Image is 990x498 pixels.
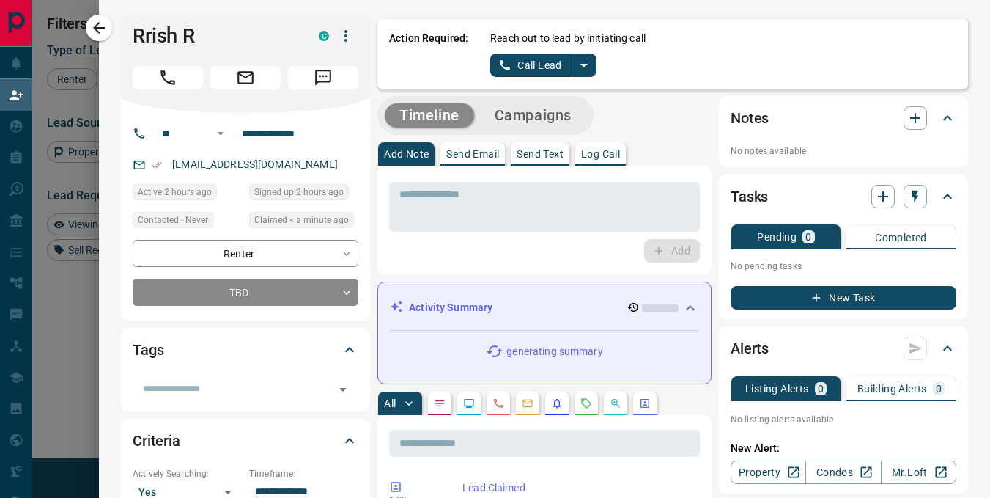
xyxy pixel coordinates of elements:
h2: Tags [133,338,163,362]
h1: Rrish R [133,24,297,48]
p: Action Required: [389,31,468,77]
p: Add Note [384,149,429,159]
p: Send Email [446,149,499,159]
button: Open [333,379,353,400]
div: split button [490,54,596,77]
div: Renter [133,240,358,267]
p: Pending [757,232,797,242]
button: Timeline [385,103,474,128]
button: Call Lead [490,54,572,77]
p: Lead Claimed [462,480,694,496]
h2: Criteria [133,429,180,453]
div: condos.ca [319,31,329,41]
svg: Lead Browsing Activity [463,398,475,409]
p: generating summary [506,344,602,359]
span: Message [288,66,358,89]
div: TBD [133,279,358,306]
div: Fri Sep 12 2025 [133,184,242,205]
svg: Requests [580,398,592,409]
p: Log Call [581,149,620,159]
p: Send Text [517,149,564,159]
span: Contacted - Never [138,213,208,227]
div: Fri Sep 12 2025 [249,184,358,205]
p: Activity Summary [409,300,492,315]
p: Timeframe: [249,467,358,480]
a: [EMAIL_ADDRESS][DOMAIN_NAME] [172,158,338,170]
p: No notes available [731,144,956,158]
h2: Alerts [731,337,769,360]
button: Open [212,125,229,142]
span: Active 2 hours ago [138,185,212,199]
h2: Notes [731,106,769,130]
p: Building Alerts [857,384,927,394]
a: Condos [805,461,881,484]
svg: Emails [522,398,533,409]
p: Listing Alerts [745,384,809,394]
div: Tasks [731,179,956,214]
svg: Opportunities [610,398,621,409]
p: 0 [805,232,811,242]
a: Mr.Loft [881,461,956,484]
span: Call [133,66,203,89]
div: Activity Summary [390,294,699,321]
button: Campaigns [480,103,586,128]
p: 0 [936,384,942,394]
p: No pending tasks [731,255,956,277]
span: Claimed < a minute ago [254,213,349,227]
p: Reach out to lead by initiating call [490,31,646,46]
p: Actively Searching: [133,467,242,480]
svg: Notes [434,398,446,409]
span: Signed up 2 hours ago [254,185,344,199]
p: No listing alerts available [731,413,956,426]
button: New Task [731,286,956,310]
h2: Tasks [731,185,768,208]
p: All [384,398,396,409]
svg: Listing Alerts [551,398,563,409]
div: Sat Sep 13 2025 [249,212,358,232]
div: Criteria [133,423,358,458]
span: Email [210,66,281,89]
p: New Alert: [731,441,956,456]
div: Tags [133,332,358,367]
svg: Agent Actions [639,398,651,409]
div: Alerts [731,331,956,366]
svg: Email Verified [152,160,162,170]
svg: Calls [492,398,504,409]
a: Property [731,461,806,484]
p: Completed [875,232,927,243]
div: Notes [731,100,956,136]
p: 0 [818,384,824,394]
